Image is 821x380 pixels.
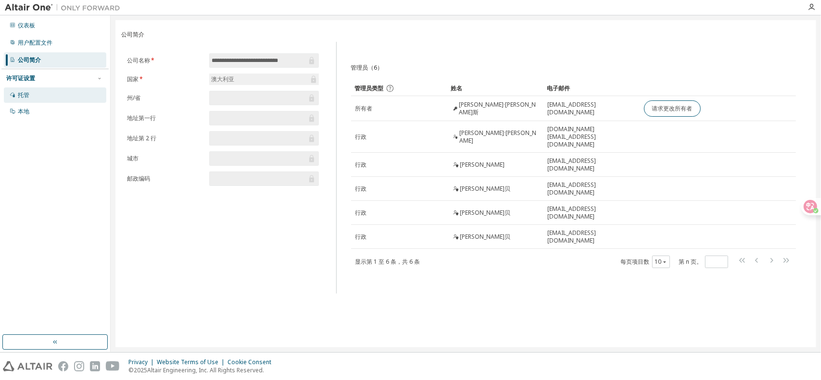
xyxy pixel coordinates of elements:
[74,361,84,371] img: instagram.svg
[547,84,570,92] font: 电子邮件
[211,75,234,83] font: 澳大利亚
[127,154,139,162] font: 城市
[548,125,635,148] span: [DOMAIN_NAME][EMAIL_ADDRESS][DOMAIN_NAME]
[121,30,144,38] font: 公司简介
[58,361,68,371] img: facebook.svg
[679,257,702,266] font: 第 n 页。
[18,56,41,64] font: 公司简介
[460,233,511,241] font: [PERSON_NAME]贝
[355,208,367,217] font: 行政
[548,205,635,221] span: [EMAIL_ADDRESS][DOMAIN_NAME]
[127,94,140,102] font: 州/省
[18,21,35,29] font: 仪表板
[355,84,384,92] font: 管理员类型
[128,358,157,366] div: Privacy
[6,74,35,82] font: 许可证设置
[460,160,505,169] font: [PERSON_NAME]
[227,358,277,366] div: Cookie Consent
[548,181,635,196] span: [EMAIL_ADDRESS][DOMAIN_NAME]
[644,100,701,117] button: 请求更改所有者
[655,258,668,266] button: 10
[90,361,100,371] img: linkedin.svg
[127,75,143,83] font: 国家
[355,233,367,241] font: 行政
[106,361,120,371] img: youtube.svg
[355,184,367,193] font: 行政
[459,100,536,116] font: [PERSON_NAME]·[PERSON_NAME]斯
[127,134,156,142] font: 地址第 2 行
[209,74,318,85] div: 澳大利亚
[128,366,277,374] p: © 2025 Altair Engineering, Inc. All Rights Reserved.
[3,361,52,371] img: altair_logo.svg
[355,104,373,112] font: 所有者
[351,63,383,72] font: 管理员（6）
[548,229,635,245] span: [EMAIL_ADDRESS][DOMAIN_NAME]
[355,133,367,141] font: 行政
[18,91,29,99] font: 托管
[5,3,125,12] img: Altair One
[18,38,52,47] font: 用户配置文件
[355,160,367,169] font: 行政
[127,56,154,64] font: 公司名称
[127,174,150,183] font: 邮政编码
[18,107,29,115] font: 本地
[451,84,463,92] font: 姓名
[157,358,227,366] div: Website Terms of Use
[355,257,420,266] font: 显示第 1 至 6 条，共 6 条
[127,114,156,122] font: 地址第一行
[652,104,693,112] font: 请求更改所有者
[459,129,536,145] font: [PERSON_NAME]·[PERSON_NAME]
[460,184,511,193] font: [PERSON_NAME]贝
[548,101,635,116] span: [EMAIL_ADDRESS][DOMAIN_NAME]
[460,208,511,217] font: [PERSON_NAME]贝
[620,257,649,266] font: 每页项目数
[548,157,635,172] span: [EMAIL_ADDRESS][DOMAIN_NAME]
